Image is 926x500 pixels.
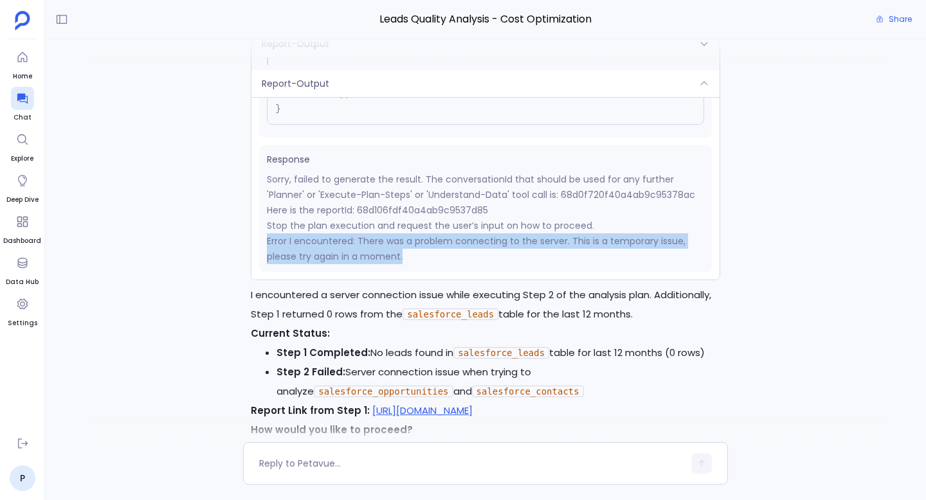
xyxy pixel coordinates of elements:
strong: Step 2 Failed: [277,365,345,379]
code: salesforce_leads [453,347,549,359]
a: Explore [11,128,34,164]
a: Data Hub [6,251,39,287]
a: Dashboard [3,210,41,246]
span: Data Hub [6,277,39,287]
p: Sorry, failed to generate the result. The conversationId that should be used for any further 'Pla... [267,172,704,218]
a: [URL][DOMAIN_NAME] [372,404,473,417]
span: Leads Quality Analysis - Cost Optimization [243,11,728,28]
a: Deep Dive [6,169,39,205]
p: Error I encountered: There was a problem connecting to the server. This is a temporary issue, ple... [267,233,704,264]
span: Dashboard [3,236,41,246]
strong: Current Status: [251,326,330,340]
span: Home [11,71,34,82]
span: Share [889,14,912,24]
a: Home [11,46,34,82]
img: petavue logo [15,11,30,30]
p: Stop the plan execution and request the user’s input on how to proceed. [267,218,704,233]
span: Settings [8,318,37,328]
strong: Step 1 Completed: [277,346,370,359]
a: Chat [11,87,34,123]
a: Settings [8,292,37,328]
li: Server connection issue when trying to analyze and [277,362,720,401]
span: Deep Dive [6,195,39,205]
p: I encountered a server connection issue while executing Step 2 of the analysis plan. Additionally... [251,285,720,324]
li: No leads found in table for last 12 months (0 rows) [277,343,720,362]
code: salesforce_opportunities [314,386,453,397]
span: Report-Output [262,77,329,90]
span: Chat [11,112,34,123]
a: P [10,465,35,491]
strong: Report Link from Step 1: [251,404,370,417]
button: Share [868,10,920,28]
span: Response [267,153,704,166]
span: Explore [11,154,34,164]
code: salesforce_contacts [472,386,584,397]
code: salesforce_leads [403,308,498,320]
